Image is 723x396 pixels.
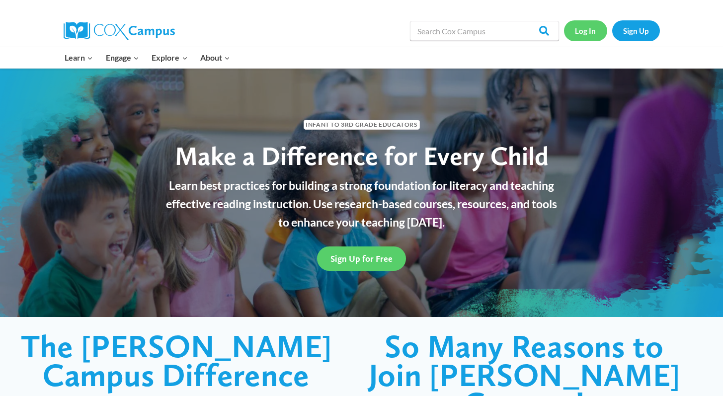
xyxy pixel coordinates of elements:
[161,176,563,231] p: Learn best practices for building a strong foundation for literacy and teaching effective reading...
[194,47,237,68] button: Child menu of About
[304,120,420,129] span: Infant to 3rd Grade Educators
[21,327,332,394] span: The [PERSON_NAME] Campus Difference
[59,47,100,68] button: Child menu of Learn
[564,20,660,41] nav: Secondary Navigation
[99,47,146,68] button: Child menu of Engage
[612,20,660,41] a: Sign Up
[146,47,194,68] button: Child menu of Explore
[64,22,175,40] img: Cox Campus
[564,20,607,41] a: Log In
[59,47,237,68] nav: Primary Navigation
[330,253,393,264] span: Sign Up for Free
[317,246,406,271] a: Sign Up for Free
[175,140,549,171] span: Make a Difference for Every Child
[410,21,559,41] input: Search Cox Campus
